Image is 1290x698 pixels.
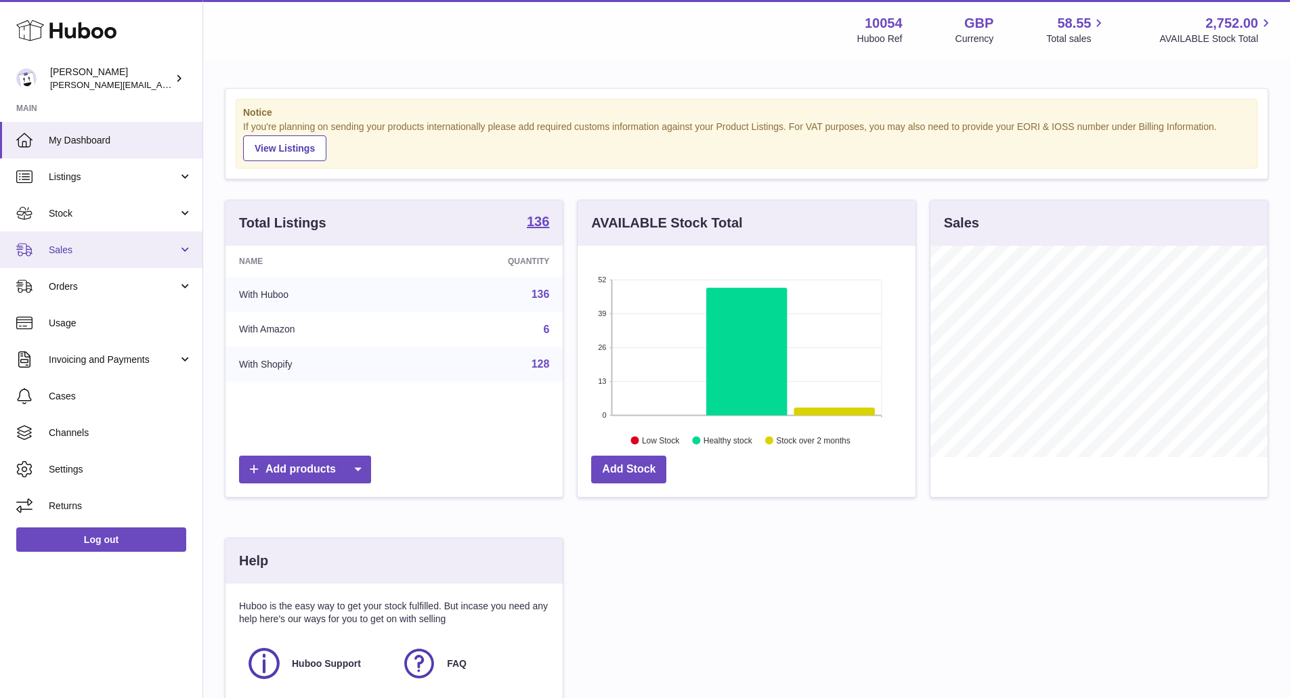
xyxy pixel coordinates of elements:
text: 26 [599,343,607,351]
a: 6 [543,324,549,335]
text: Stock over 2 months [777,435,851,445]
a: FAQ [401,645,542,682]
div: Currency [955,32,994,45]
span: Listings [49,171,178,183]
h3: AVAILABLE Stock Total [591,214,742,232]
span: AVAILABLE Stock Total [1159,32,1274,45]
span: Usage [49,317,192,330]
img: luz@capsuline.com [16,68,37,89]
span: FAQ [447,657,467,670]
strong: GBP [964,14,993,32]
text: Low Stock [642,435,680,445]
text: Healthy stock [704,435,753,445]
strong: 10054 [865,14,903,32]
strong: 136 [527,215,549,228]
text: 39 [599,309,607,318]
strong: Notice [243,106,1250,119]
a: 136 [527,215,549,231]
a: 2,752.00 AVAILABLE Stock Total [1159,14,1274,45]
a: 58.55 Total sales [1046,14,1106,45]
span: Orders [49,280,178,293]
p: Huboo is the easy way to get your stock fulfilled. But incase you need any help here's our ways f... [239,600,549,626]
td: With Huboo [225,277,410,312]
text: 52 [599,276,607,284]
a: 136 [532,288,550,300]
span: Huboo Support [292,657,361,670]
div: If you're planning on sending your products internationally please add required customs informati... [243,121,1250,161]
th: Quantity [410,246,563,277]
span: Total sales [1046,32,1106,45]
text: 0 [603,411,607,419]
span: Sales [49,244,178,257]
h3: Help [239,552,268,570]
span: Stock [49,207,178,220]
span: Channels [49,427,192,439]
span: My Dashboard [49,134,192,147]
span: Cases [49,390,192,403]
a: Log out [16,527,186,552]
a: Add Stock [591,456,666,483]
th: Name [225,246,410,277]
span: 58.55 [1057,14,1091,32]
h3: Sales [944,214,979,232]
div: [PERSON_NAME] [50,66,172,91]
span: Invoicing and Payments [49,353,178,366]
div: Huboo Ref [857,32,903,45]
h3: Total Listings [239,214,326,232]
td: With Shopify [225,347,410,382]
a: Add products [239,456,371,483]
text: 13 [599,377,607,385]
a: Huboo Support [246,645,387,682]
a: 128 [532,358,550,370]
span: Settings [49,463,192,476]
a: View Listings [243,135,326,161]
span: [PERSON_NAME][EMAIL_ADDRESS][DOMAIN_NAME] [50,79,272,90]
span: Returns [49,500,192,512]
span: 2,752.00 [1205,14,1258,32]
td: With Amazon [225,312,410,347]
